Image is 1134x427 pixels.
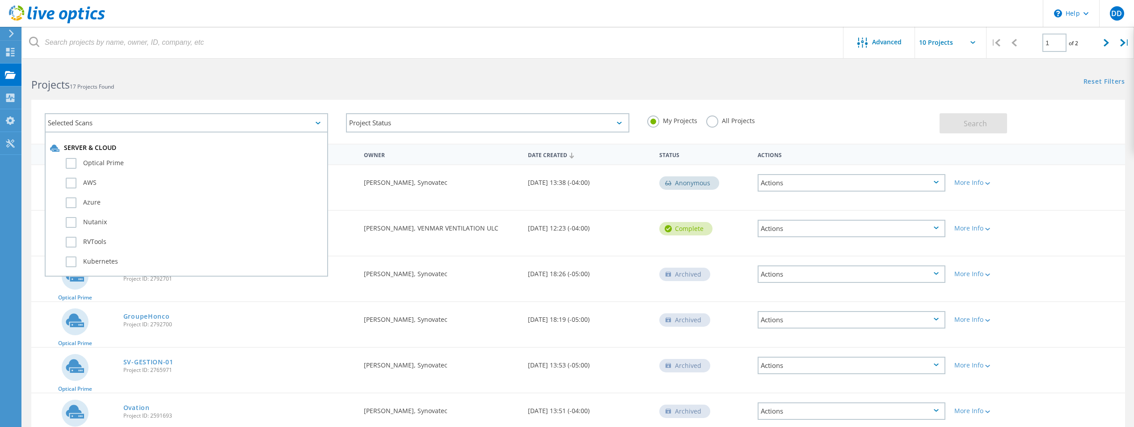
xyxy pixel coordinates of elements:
[523,302,655,332] div: [DATE] 18:19 (-05:00)
[706,115,755,124] label: All Projects
[872,39,902,45] span: Advanced
[359,348,523,377] div: [PERSON_NAME], Synovatec
[1116,27,1134,59] div: |
[758,174,945,192] div: Actions
[359,211,523,240] div: [PERSON_NAME], VENMAR VENTILATION ULC
[954,408,1033,414] div: More Info
[66,217,323,228] label: Nutanix
[954,271,1033,277] div: More Info
[1054,9,1062,17] svg: \n
[758,220,945,237] div: Actions
[523,211,655,240] div: [DATE] 12:23 (-04:00)
[22,27,844,58] input: Search projects by name, owner, ID, company, etc
[523,348,655,377] div: [DATE] 13:53 (-05:00)
[66,197,323,208] label: Azure
[359,146,523,162] div: Owner
[58,295,92,300] span: Optical Prime
[346,113,629,132] div: Project Status
[123,359,173,365] a: SV-GESTION-01
[659,313,710,327] div: Archived
[954,225,1033,231] div: More Info
[66,256,323,267] label: Kubernetes
[647,115,697,124] label: My Projects
[9,19,105,25] a: Live Optics Dashboard
[359,302,523,332] div: [PERSON_NAME], Synovatec
[659,176,719,190] div: Anonymous
[758,311,945,329] div: Actions
[659,359,710,372] div: Archived
[758,357,945,374] div: Actions
[123,367,355,373] span: Project ID: 2765971
[66,178,323,188] label: AWS
[58,341,92,346] span: Optical Prime
[523,146,655,163] div: Date Created
[31,77,70,92] b: Projects
[523,165,655,195] div: [DATE] 13:38 (-04:00)
[58,386,92,392] span: Optical Prime
[359,165,523,195] div: [PERSON_NAME], Synovatec
[659,405,710,418] div: Archived
[66,237,323,248] label: RVTools
[50,144,323,153] div: Server & Cloud
[659,222,712,235] div: Complete
[940,113,1007,133] button: Search
[1111,10,1122,17] span: DD
[523,393,655,423] div: [DATE] 13:51 (-04:00)
[523,256,655,286] div: [DATE] 18:26 (-05:00)
[954,362,1033,368] div: More Info
[123,276,355,282] span: Project ID: 2792701
[753,146,950,162] div: Actions
[655,146,753,162] div: Status
[1083,78,1125,86] a: Reset Filters
[45,113,328,132] div: Selected Scans
[964,119,987,128] span: Search
[123,413,355,418] span: Project ID: 2591693
[66,158,323,169] label: Optical Prime
[1069,39,1078,47] span: of 2
[659,268,710,281] div: Archived
[123,322,355,327] span: Project ID: 2792700
[123,405,150,411] a: Ovation
[954,316,1033,323] div: More Info
[758,265,945,283] div: Actions
[359,393,523,423] div: [PERSON_NAME], Synovatec
[123,313,170,320] a: GroupeHonco
[359,256,523,286] div: [PERSON_NAME], Synovatec
[986,27,1005,59] div: |
[758,402,945,420] div: Actions
[954,179,1033,186] div: More Info
[70,83,114,90] span: 17 Projects Found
